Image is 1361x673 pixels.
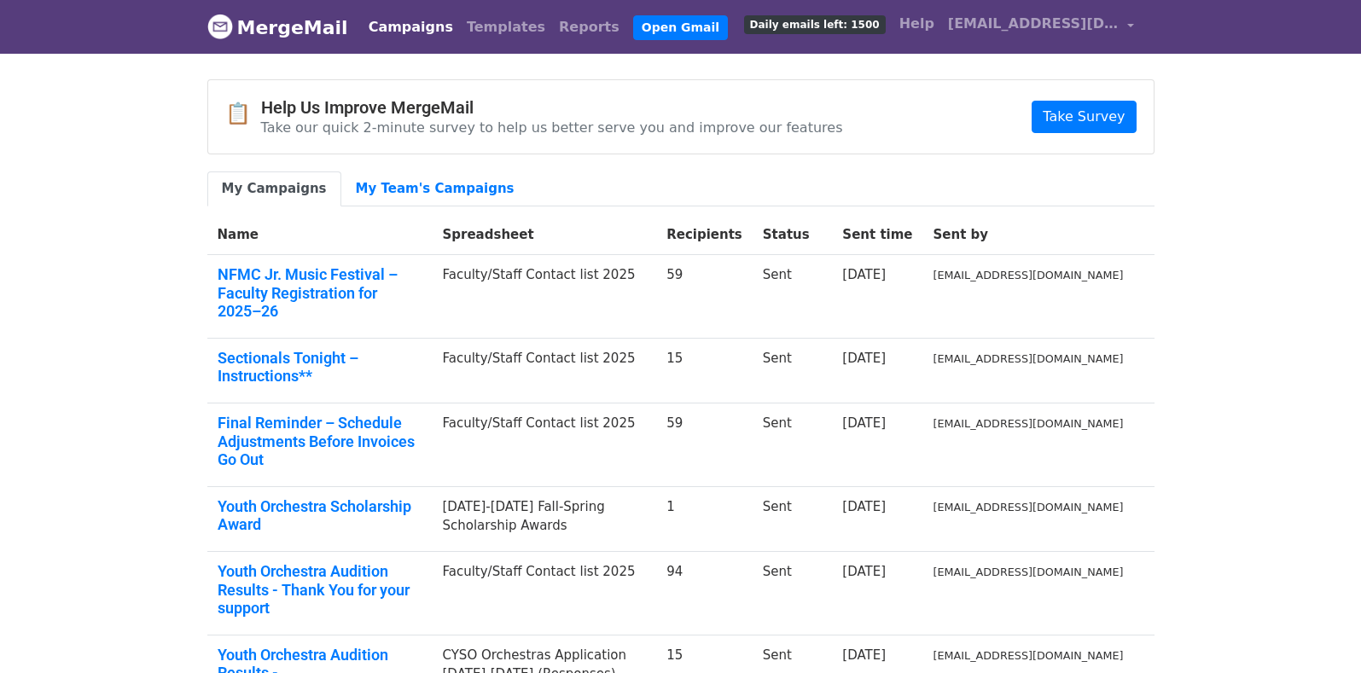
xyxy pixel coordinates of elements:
a: MergeMail [207,9,348,45]
a: Templates [460,10,552,44]
a: Campaigns [362,10,460,44]
a: Help [893,7,941,41]
td: Faculty/Staff Contact list 2025 [433,551,657,635]
th: Sent by [923,215,1134,255]
a: Reports [552,10,626,44]
small: [EMAIL_ADDRESS][DOMAIN_NAME] [934,269,1124,281]
a: [DATE] [842,647,886,663]
td: Faculty/Staff Contact list 2025 [433,403,657,486]
th: Spreadsheet [433,215,657,255]
small: [EMAIL_ADDRESS][DOMAIN_NAME] [934,501,1124,513]
td: Faculty/Staff Contact list 2025 [433,255,657,339]
a: Daily emails left: 1500 [737,7,893,41]
small: [EMAIL_ADDRESS][DOMAIN_NAME] [934,352,1124,365]
th: Status [753,215,833,255]
span: Daily emails left: 1500 [744,15,886,34]
td: 1 [656,486,753,551]
td: Sent [753,255,833,339]
th: Recipients [656,215,753,255]
p: Take our quick 2-minute survey to help us better serve you and improve our features [261,119,843,136]
a: My Team's Campaigns [341,171,529,206]
a: Sectionals Tonight – Instructions** [218,349,422,386]
td: 15 [656,338,753,403]
a: [DATE] [842,564,886,579]
td: Faculty/Staff Contact list 2025 [433,338,657,403]
a: Youth Orchestra Scholarship Award [218,497,422,534]
td: Sent [753,338,833,403]
small: [EMAIL_ADDRESS][DOMAIN_NAME] [934,649,1124,662]
td: 59 [656,255,753,339]
a: [DATE] [842,499,886,514]
a: [DATE] [842,267,886,282]
a: Take Survey [1032,101,1136,133]
small: [EMAIL_ADDRESS][DOMAIN_NAME] [934,566,1124,578]
a: [DATE] [842,415,886,431]
th: Name [207,215,433,255]
td: 59 [656,403,753,486]
td: Sent [753,403,833,486]
h4: Help Us Improve MergeMail [261,97,843,118]
td: [DATE]-[DATE] Fall-Spring Scholarship Awards [433,486,657,551]
span: [EMAIL_ADDRESS][DOMAIN_NAME] [948,14,1119,34]
a: NFMC Jr. Music Festival – Faculty Registration for 2025–26 [218,265,422,321]
td: 94 [656,551,753,635]
a: Open Gmail [633,15,728,40]
small: [EMAIL_ADDRESS][DOMAIN_NAME] [934,417,1124,430]
a: [EMAIL_ADDRESS][DOMAIN_NAME] [941,7,1141,47]
span: 📋 [225,102,261,126]
a: Youth Orchestra Audition Results - Thank You for your support [218,562,422,618]
th: Sent time [832,215,922,255]
td: Sent [753,551,833,635]
td: Sent [753,486,833,551]
img: MergeMail logo [207,14,233,39]
a: [DATE] [842,351,886,366]
a: Final Reminder – Schedule Adjustments Before Invoices Go Out [218,414,422,469]
a: My Campaigns [207,171,341,206]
